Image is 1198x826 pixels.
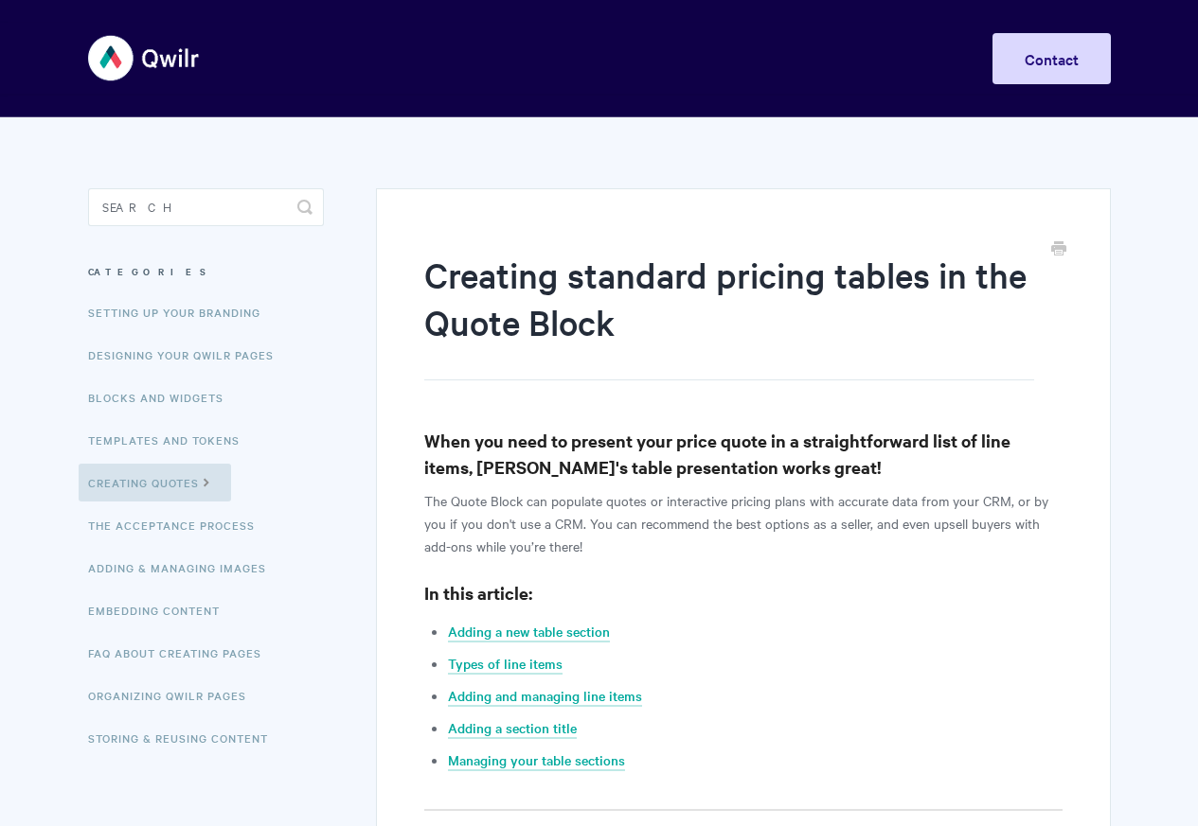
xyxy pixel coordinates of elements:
[424,251,1033,380] h1: Creating standard pricing tables in the Quote Block
[88,677,260,714] a: Organizing Qwilr Pages
[1051,239,1066,260] a: Print this Article
[424,489,1062,557] p: The Quote Block can populate quotes or interactive pricing plans with accurate data from your CRM...
[88,293,275,331] a: Setting up your Branding
[448,718,577,739] a: Adding a section title
[424,428,1062,481] h3: When you need to present your price quote in a straightforward list of line items, [PERSON_NAME]'...
[88,549,280,587] a: Adding & Managing Images
[448,654,563,675] a: Types of line items
[88,634,276,672] a: FAQ About Creating Pages
[88,255,324,289] h3: Categories
[424,581,532,605] strong: In this article:
[88,506,269,544] a: The Acceptance Process
[88,719,282,757] a: Storing & Reusing Content
[88,23,201,94] img: Qwilr Help Center
[79,464,231,501] a: Creating Quotes
[448,686,642,707] a: Adding and managing line items
[88,188,324,226] input: Search
[88,421,254,459] a: Templates and Tokens
[88,336,288,374] a: Designing Your Qwilr Pages
[992,33,1111,84] a: Contact
[88,378,238,416] a: Blocks and Widgets
[448,622,610,642] a: Adding a new table section
[448,750,625,771] a: Managing your table sections
[88,591,234,629] a: Embedding Content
